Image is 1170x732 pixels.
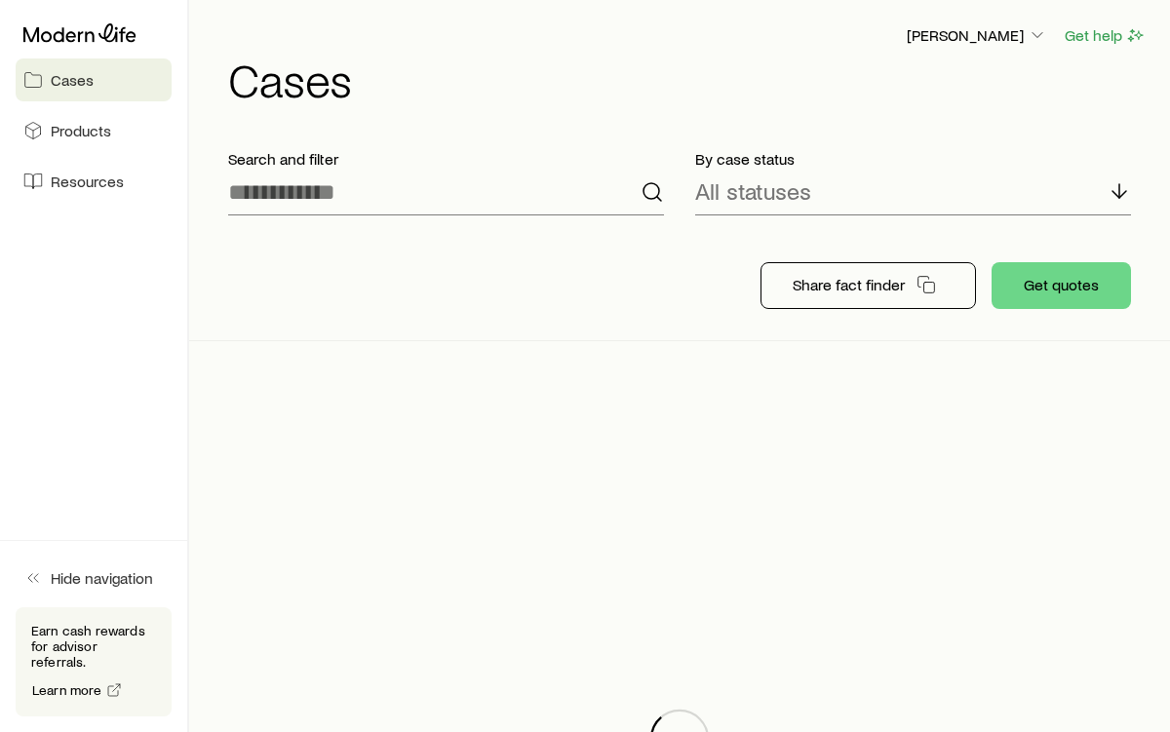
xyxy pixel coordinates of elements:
p: [PERSON_NAME] [907,25,1047,45]
a: Resources [16,160,172,203]
span: Cases [51,70,94,90]
button: Get quotes [992,262,1131,309]
div: Earn cash rewards for advisor referrals.Learn more [16,607,172,716]
button: Hide navigation [16,557,172,599]
p: All statuses [695,177,811,205]
p: By case status [695,149,1131,169]
span: Hide navigation [51,568,153,588]
a: Products [16,109,172,152]
p: Search and filter [228,149,664,169]
button: [PERSON_NAME] [906,24,1048,48]
button: Get help [1064,24,1147,47]
span: Resources [51,172,124,191]
h1: Cases [228,56,1147,102]
span: Products [51,121,111,140]
span: Learn more [32,683,102,697]
a: Cases [16,58,172,101]
p: Share fact finder [793,275,905,294]
button: Share fact finder [760,262,976,309]
p: Earn cash rewards for advisor referrals. [31,623,156,670]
